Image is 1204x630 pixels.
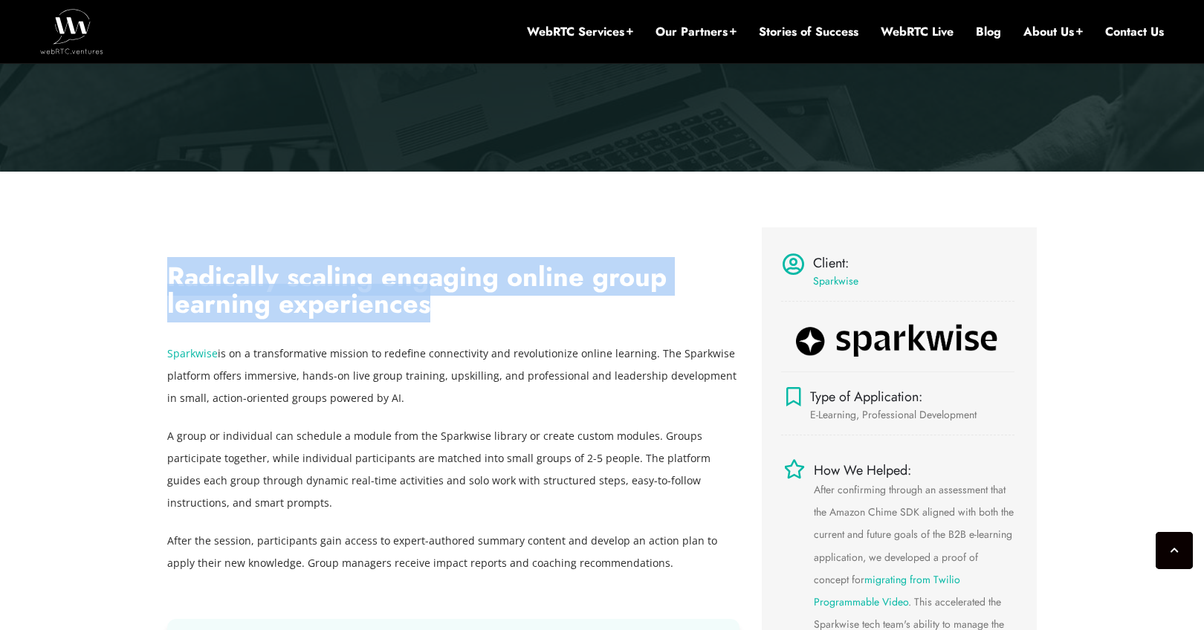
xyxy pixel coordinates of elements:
span: is on a transformative mission to redefine connectivity and revolutionize online learning. The Sp... [167,346,737,405]
a: Blog [976,24,1001,40]
a: Stories of Success [759,24,858,40]
a: migrating from Twilio Programmable Video [814,572,960,609]
span: After the session, participants gain access to expert-authored summary content and develop an act... [167,533,717,570]
span: E-Learning, Professional Development [810,407,977,422]
a: Contact Us [1105,24,1164,40]
h2: Radically scaling engaging online group learning experiences [167,263,739,316]
a: Our Partners [656,24,737,40]
a: WebRTC Services [527,24,633,40]
h4: Type of Application: [810,390,1014,403]
h4: Client: [813,256,1014,270]
a: Sparkwise [167,346,218,360]
a: About Us [1023,24,1083,40]
a: Sparkwise [813,273,858,288]
h4: How We Helped: [814,462,1014,478]
p: A group or individual can schedule a module from the Sparkwise library or create custom modules. ... [167,425,739,514]
img: WebRTC.ventures [40,9,103,53]
a: WebRTC Live [881,24,954,40]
